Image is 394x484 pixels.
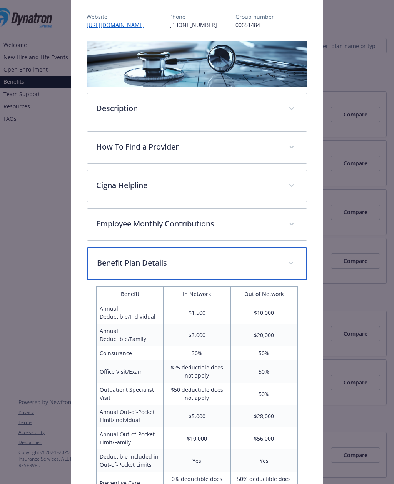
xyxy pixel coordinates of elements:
[87,209,307,240] div: Employee Monthly Contributions
[230,383,297,405] td: 50%
[164,405,230,427] td: $5,000
[164,427,230,449] td: $10,000
[97,301,164,324] td: Annual Deductible/Individual
[164,360,230,383] td: $25 deductible does not apply
[230,360,297,383] td: 50%
[87,21,151,28] a: [URL][DOMAIN_NAME]
[87,247,307,280] div: Benefit Plan Details
[169,21,217,29] p: [PHONE_NUMBER]
[230,287,297,301] th: Out of Network
[235,13,274,21] p: Group number
[87,41,307,87] img: banner
[97,346,164,360] td: Coinsurance
[87,132,307,163] div: How To Find a Provider
[97,324,164,346] td: Annual Deductible/Family
[97,360,164,383] td: Office Visit/Exam
[230,346,297,360] td: 50%
[97,449,164,472] td: Deductible Included in Out-of-Pocket Limits
[97,427,164,449] td: Annual Out-of-Pocket Limit/Family
[164,301,230,324] td: $1,500
[164,346,230,360] td: 30%
[96,141,279,153] p: How To Find a Provider
[96,180,279,191] p: Cigna Helpline
[230,427,297,449] td: $56,000
[97,257,278,269] p: Benefit Plan Details
[235,21,274,29] p: 00651484
[230,405,297,427] td: $28,000
[97,287,164,301] th: Benefit
[97,405,164,427] td: Annual Out-of-Pocket Limit/Individual
[169,13,217,21] p: Phone
[87,13,151,21] p: Website
[230,449,297,472] td: Yes
[164,449,230,472] td: Yes
[164,383,230,405] td: $50 deductible does not apply
[96,103,279,114] p: Description
[164,287,230,301] th: In Network
[87,93,307,125] div: Description
[230,324,297,346] td: $20,000
[96,218,279,230] p: Employee Monthly Contributions
[87,170,307,202] div: Cigna Helpline
[97,383,164,405] td: Outpatient Specialist Visit
[230,301,297,324] td: $10,000
[164,324,230,346] td: $3,000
